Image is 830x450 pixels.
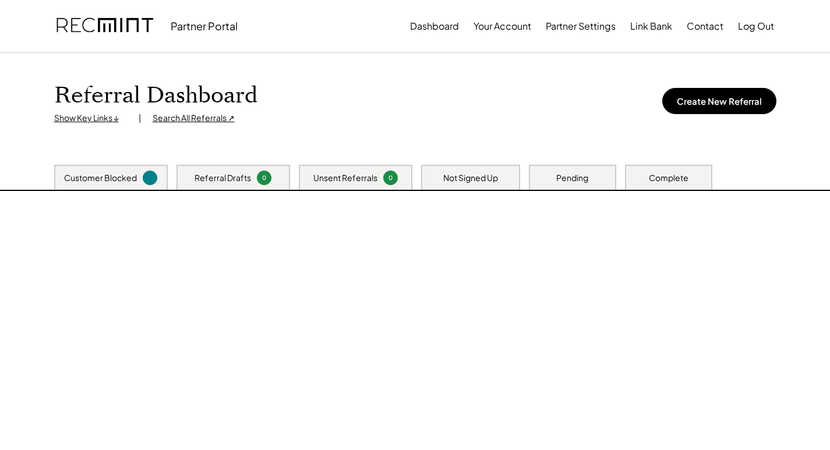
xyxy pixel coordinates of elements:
div: Pending [556,172,588,184]
div: Partner Portal [171,19,238,33]
button: Log Out [738,15,774,38]
button: Your Account [474,15,531,38]
button: Create New Referral [662,88,776,114]
button: Link Bank [630,15,672,38]
div: | [139,112,141,124]
h1: Referral Dashboard [54,82,257,109]
div: Referral Drafts [195,172,251,184]
button: Dashboard [410,15,459,38]
button: Partner Settings [546,15,616,38]
div: Search All Referrals ↗ [153,112,235,124]
div: Not Signed Up [443,172,498,184]
button: Contact [687,15,723,38]
div: Customer Blocked [64,172,137,184]
div: 0 [259,173,270,182]
div: 0 [385,173,396,182]
img: recmint-logotype%403x.png [56,6,153,46]
div: Show Key Links ↓ [54,112,127,124]
div: Unsent Referrals [313,172,377,184]
div: Complete [649,172,688,184]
